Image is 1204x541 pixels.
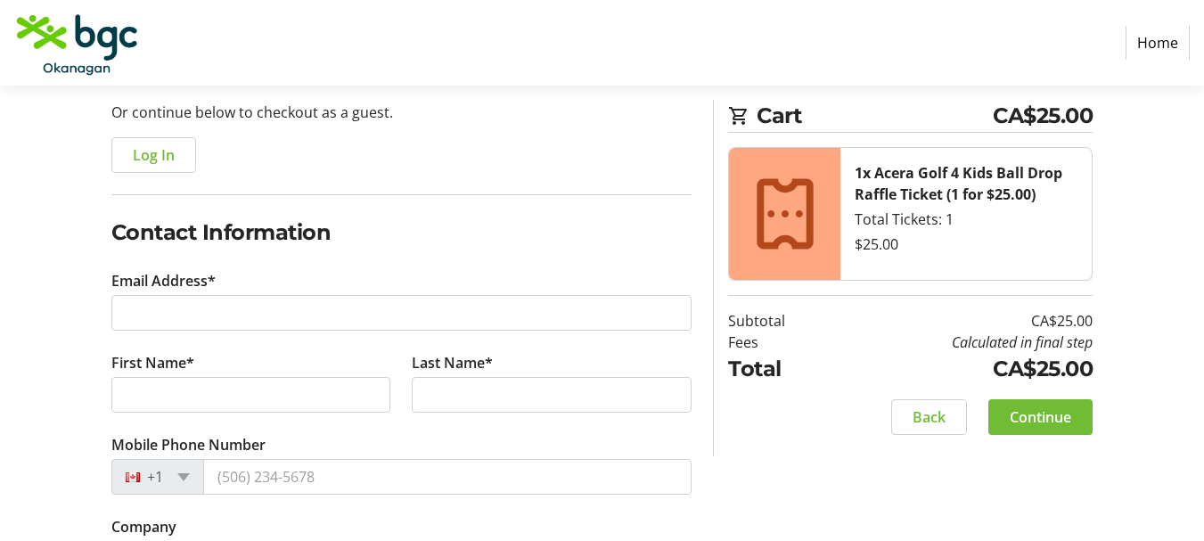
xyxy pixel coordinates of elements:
[833,332,1093,353] td: Calculated in final step
[111,434,266,455] label: Mobile Phone Number
[855,234,1077,255] div: $25.00
[833,310,1093,332] td: CA$25.00
[111,137,196,173] button: Log In
[993,100,1093,132] span: CA$25.00
[728,353,833,385] td: Total
[111,102,692,123] p: Or continue below to checkout as a guest.
[111,516,176,537] label: Company
[111,352,194,373] label: First Name*
[1126,26,1190,60] a: Home
[111,270,216,291] label: Email Address*
[728,332,833,353] td: Fees
[891,399,967,435] button: Back
[412,352,493,373] label: Last Name*
[111,217,692,249] h2: Contact Information
[14,7,141,78] img: BGC Okanagan's Logo
[757,100,993,132] span: Cart
[913,406,946,428] span: Back
[833,353,1093,385] td: CA$25.00
[855,209,1077,230] div: Total Tickets: 1
[1010,406,1071,428] span: Continue
[203,459,692,495] input: (506) 234-5678
[855,163,1062,204] strong: 1x Acera Golf 4 Kids Ball Drop Raffle Ticket (1 for $25.00)
[728,310,833,332] td: Subtotal
[988,399,1093,435] button: Continue
[133,144,175,166] span: Log In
